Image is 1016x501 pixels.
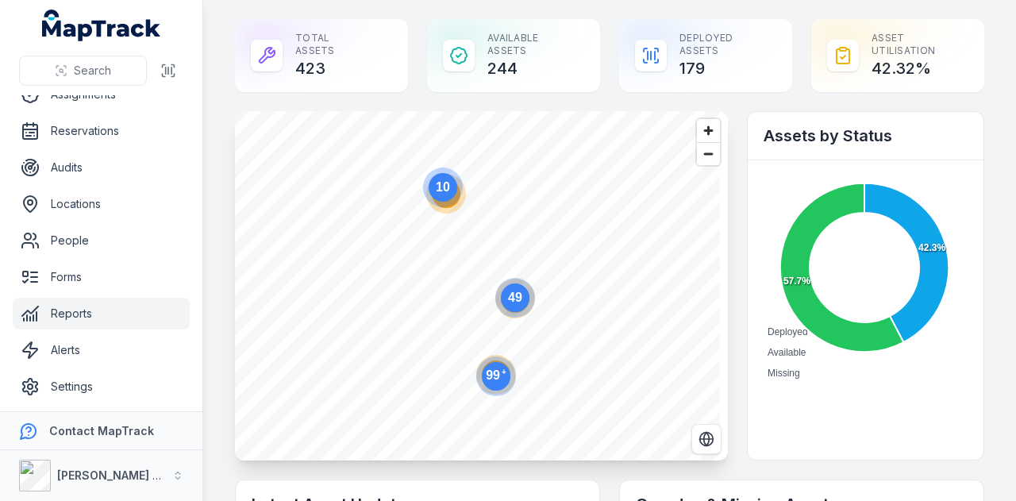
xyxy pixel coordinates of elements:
a: Alerts [13,334,190,366]
a: Audits [13,152,190,183]
text: 49 [508,291,522,304]
span: Search [74,63,111,79]
a: MapTrack [42,10,161,41]
tspan: + [502,368,506,376]
text: 10 [436,180,450,194]
text: 99 [486,368,506,382]
span: Available [768,347,806,358]
a: People [13,225,190,256]
canvas: Map [235,111,720,461]
strong: Contact MapTrack [49,424,154,437]
button: Zoom out [697,142,720,165]
button: Zoom in [697,119,720,142]
a: Reservations [13,115,190,147]
span: Deployed [768,326,808,337]
button: Switch to Satellite View [691,424,722,454]
a: Locations [13,188,190,220]
button: Search [19,56,147,86]
a: Forms [13,261,190,293]
a: Settings [13,371,190,403]
span: Missing [768,368,800,379]
a: Reports [13,298,190,330]
strong: [PERSON_NAME] Group [57,468,187,482]
h2: Assets by Status [764,125,968,147]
